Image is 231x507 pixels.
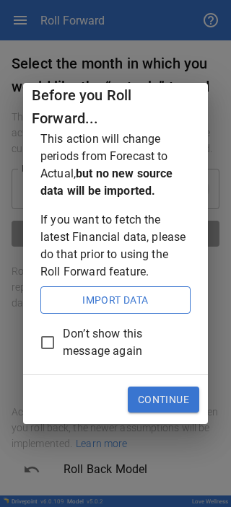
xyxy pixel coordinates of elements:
span: Don’t show this message again [63,325,179,360]
div: Before you Roll Forward... [32,84,199,130]
button: Import Data [40,286,191,314]
p: If you want to fetch the latest Financial data, please do that prior to using the Roll Forward fe... [40,211,191,281]
span: but no new source data will be imported. [40,167,173,198]
button: Continue [128,387,199,413]
p: This action will change periods from Forecast to Actual, [40,131,191,200]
